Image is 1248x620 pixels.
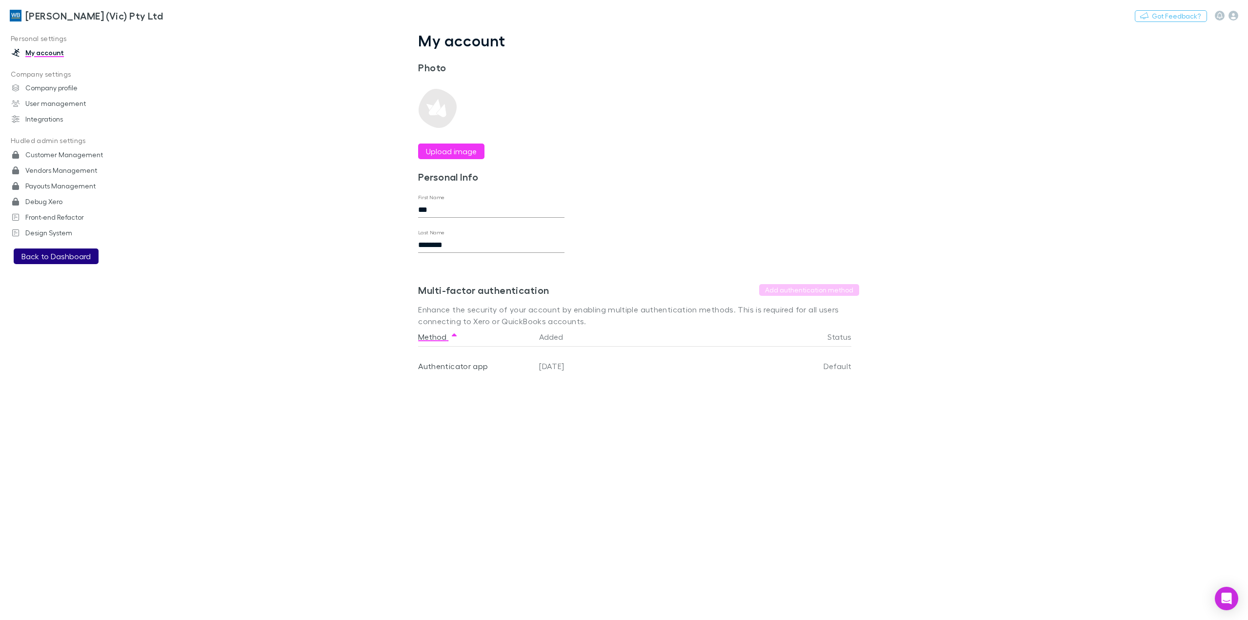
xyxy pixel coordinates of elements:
[418,284,549,296] h3: Multi-factor authentication
[2,68,137,81] p: Company settings
[764,347,851,386] div: Default
[535,347,764,386] div: [DATE]
[827,327,863,347] button: Status
[2,163,137,178] a: Vendors Management
[418,62,564,73] h3: Photo
[2,45,137,61] a: My account
[759,284,859,296] button: Add authentication method
[418,229,445,236] label: Last Name
[25,10,163,21] h3: [PERSON_NAME] (Vic) Pty Ltd
[2,111,137,127] a: Integrations
[426,145,477,157] label: Upload image
[418,347,531,386] div: Authenticator app
[418,304,859,327] p: Enhance the security of your account by enabling multiple authentication methods. This is require...
[539,327,575,347] button: Added
[2,147,137,163] a: Customer Management
[418,327,458,347] button: Method
[1215,587,1238,610] div: Open Intercom Messenger
[14,248,99,264] button: Back to Dashboard
[4,4,169,27] a: [PERSON_NAME] (Vic) Pty Ltd
[10,10,21,21] img: William Buck (Vic) Pty Ltd's Logo
[418,171,564,183] h3: Personal Info
[2,96,137,111] a: User management
[418,144,484,159] button: Upload image
[2,135,137,147] p: Hudled admin settings
[2,225,137,241] a: Design System
[2,33,137,45] p: Personal settings
[2,178,137,194] a: Payouts Management
[2,209,137,225] a: Front-end Refactor
[418,89,457,128] img: Preview
[1135,10,1207,22] button: Got Feedback?
[2,80,137,96] a: Company profile
[2,194,137,209] a: Debug Xero
[418,194,445,201] label: First Name
[418,31,859,50] h1: My account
